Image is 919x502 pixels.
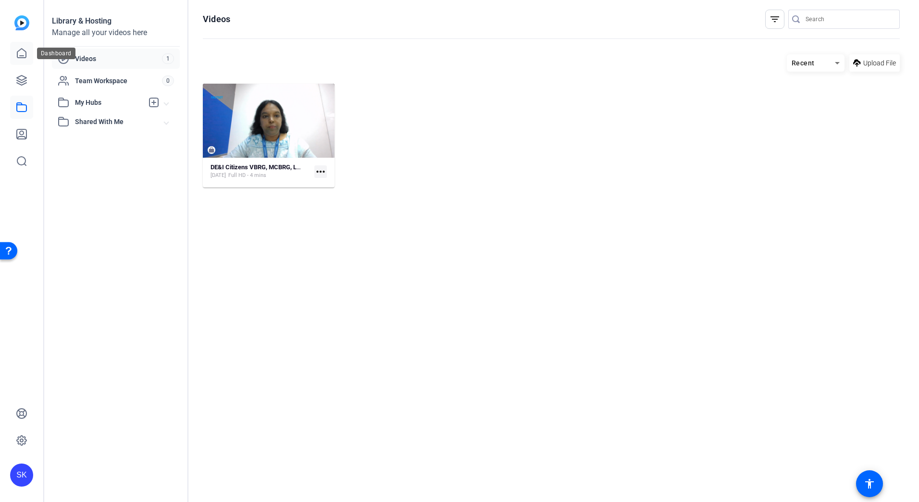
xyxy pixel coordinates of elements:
img: blue-gradient.svg [14,15,29,30]
span: My Hubs [75,98,143,108]
div: SK [10,464,33,487]
span: Team Workspace [75,76,162,86]
mat-icon: more_horiz [314,165,327,178]
div: Manage all your videos here [52,27,180,38]
mat-icon: filter_list [769,13,781,25]
span: Upload File [863,58,896,68]
div: Library & Hosting [52,15,180,27]
span: Shared With Me [75,117,164,127]
span: Videos [75,54,162,63]
a: DE&I Citizens VBRG, MCBRG, LxBRG [DATE][DATE]Full HD - 4 mins [211,163,310,179]
mat-expansion-panel-header: Shared With Me [52,112,180,131]
mat-expansion-panel-header: My Hubs [52,93,180,112]
strong: DE&I Citizens VBRG, MCBRG, LxBRG [DATE] [211,163,332,171]
span: Full HD - 4 mins [228,172,266,179]
button: Upload File [849,54,900,72]
span: 1 [162,53,174,64]
mat-icon: accessibility [864,478,875,489]
div: Dashboard [37,48,75,59]
span: [DATE] [211,172,226,179]
span: 0 [162,75,174,86]
span: Recent [792,59,815,67]
h1: Videos [203,13,230,25]
input: Search [806,13,892,25]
